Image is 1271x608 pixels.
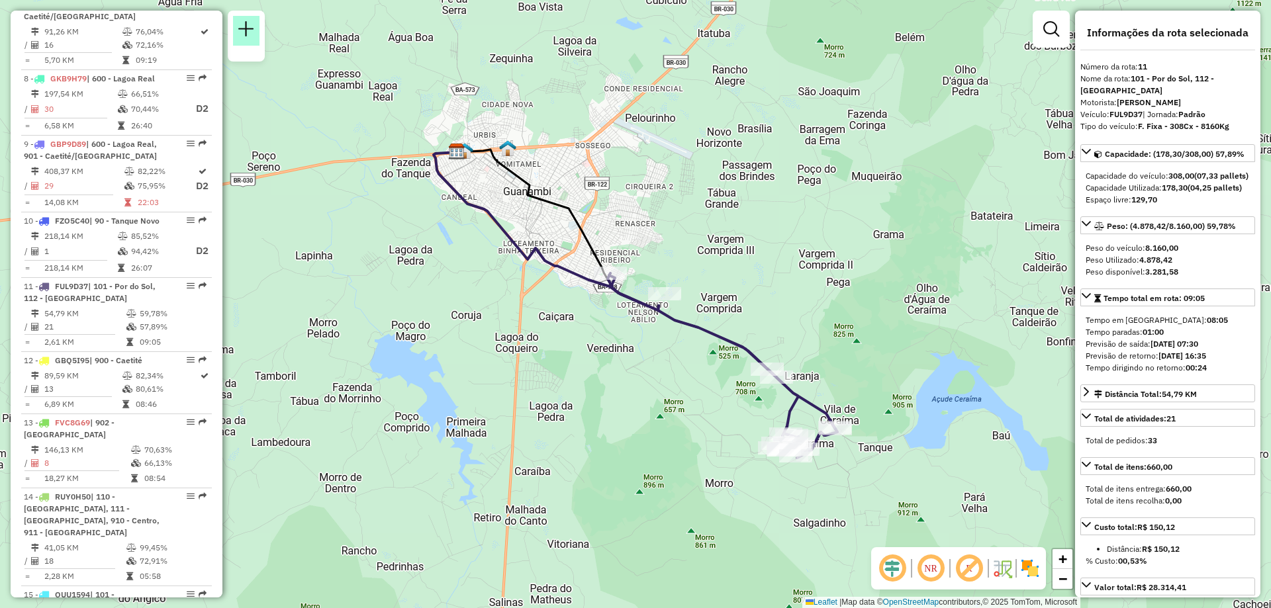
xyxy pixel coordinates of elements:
td: 408,37 KM [44,165,124,178]
strong: 101 - Por do Sol, 112 - [GEOGRAPHIC_DATA] [1080,73,1214,95]
i: Rota otimizada [201,28,209,36]
img: Guanambi FAD [456,142,473,159]
div: Custo total: [1094,521,1175,533]
img: Exibir/Ocultar setores [1019,558,1041,579]
i: % de utilização do peso [124,167,134,175]
em: Rota exportada [199,140,207,148]
strong: 33 [1148,435,1157,445]
td: 89,59 KM [44,369,122,382]
i: Total de Atividades [31,105,39,113]
td: 14,08 KM [44,196,124,209]
td: 72,91% [139,554,206,568]
span: | 101 - Por do Sol, 112 - [GEOGRAPHIC_DATA] [24,281,156,303]
i: Total de Atividades [31,557,39,565]
em: Rota exportada [199,216,207,224]
div: Previsão de saída: [1086,338,1250,350]
i: % de utilização da cubagem [118,247,128,255]
td: 72,16% [135,38,199,52]
strong: 129,70 [1131,195,1157,204]
div: Veículo: [1080,109,1255,120]
em: Opções [187,356,195,364]
td: 30 [44,101,117,117]
i: Rota otimizada [201,372,209,380]
td: 08:54 [144,472,207,485]
div: Tempo total em rota: 09:05 [1080,309,1255,379]
div: Nome da rota: [1080,73,1255,97]
span: RUY0H50 [55,492,91,501]
i: Tempo total em rota [118,122,124,130]
i: % de utilização do peso [122,372,132,380]
td: 85,52% [130,230,183,243]
em: Opções [187,492,195,500]
em: Opções [187,216,195,224]
span: Peso: (4.878,42/8.160,00) 59,78% [1107,221,1236,231]
span: 14 - [24,492,160,537]
strong: R$ 150,12 [1142,544,1180,554]
a: Custo total:R$ 150,12 [1080,517,1255,535]
i: % de utilização da cubagem [124,182,134,190]
i: Distância Total [31,544,39,552]
img: 400 UDC Full Guanambi [499,140,516,157]
span: Exibir rótulo [953,552,985,584]
div: Motorista: [1080,97,1255,109]
strong: 308,00 [1168,171,1194,181]
span: GBP9D89 [50,139,86,149]
strong: 0,00 [1165,496,1182,505]
td: / [24,382,30,396]
div: % Custo: [1086,555,1250,567]
span: Capacidade: (178,30/308,00) 57,89% [1105,149,1245,159]
div: Capacidade: (178,30/308,00) 57,89% [1080,165,1255,211]
td: = [24,54,30,67]
div: Peso Utilizado: [1086,254,1250,266]
td: 22:03 [137,196,195,209]
strong: 01:00 [1143,327,1164,337]
span: 9 - [24,139,157,161]
td: 2,28 KM [44,570,126,583]
i: % de utilização do peso [131,446,141,454]
i: % de utilização da cubagem [122,41,132,49]
td: 09:05 [139,335,206,349]
td: / [24,554,30,568]
a: Peso: (4.878,42/8.160,00) 59,78% [1080,216,1255,234]
p: D2 [185,101,209,116]
td: = [24,398,30,411]
li: Distância: [1107,543,1250,555]
td: 76,04% [135,25,199,38]
strong: (04,25 pallets) [1188,183,1242,193]
a: Leaflet [806,597,837,607]
a: Valor total:R$ 28.314,41 [1080,578,1255,595]
i: Tempo total em rota [131,474,138,482]
td: = [24,570,30,583]
td: 18 [44,554,126,568]
span: 8 - [24,73,155,83]
div: Total de atividades:21 [1080,429,1255,452]
span: Total de atividades: [1094,413,1176,423]
a: Nova sessão e pesquisa [233,16,259,46]
i: Tempo total em rota [122,400,129,408]
span: 10 - [24,216,160,226]
i: Total de Atividades [31,323,39,331]
td: / [24,178,30,195]
i: Distância Total [31,446,39,454]
strong: R$ 28.314,41 [1137,582,1186,592]
i: Total de Atividades [31,459,39,467]
i: Rota otimizada [199,167,207,175]
i: % de utilização do peso [118,232,128,240]
i: % de utilização da cubagem [126,557,136,565]
img: Fluxo de ruas [992,558,1013,579]
em: Rota exportada [199,590,207,598]
div: Distância Total: [1094,388,1197,400]
i: % de utilização do peso [126,310,136,318]
a: Zoom out [1053,569,1072,589]
td: / [24,320,30,333]
img: CDD Guanambi [448,143,465,160]
div: Peso: (4.878,42/8.160,00) 59,78% [1080,237,1255,283]
div: Total de itens recolha: [1086,495,1250,507]
span: | 600 - Lagoa Real, 901 - Caetité/[GEOGRAPHIC_DATA] [24,139,157,161]
div: Capacidade do veículo: [1086,170,1250,182]
i: Tempo total em rota [122,56,129,64]
td: 99,45% [139,541,206,554]
span: Ocultar NR [915,552,947,584]
span: | 90 - Tanque Novo [89,216,160,226]
td: 08:46 [135,398,199,411]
